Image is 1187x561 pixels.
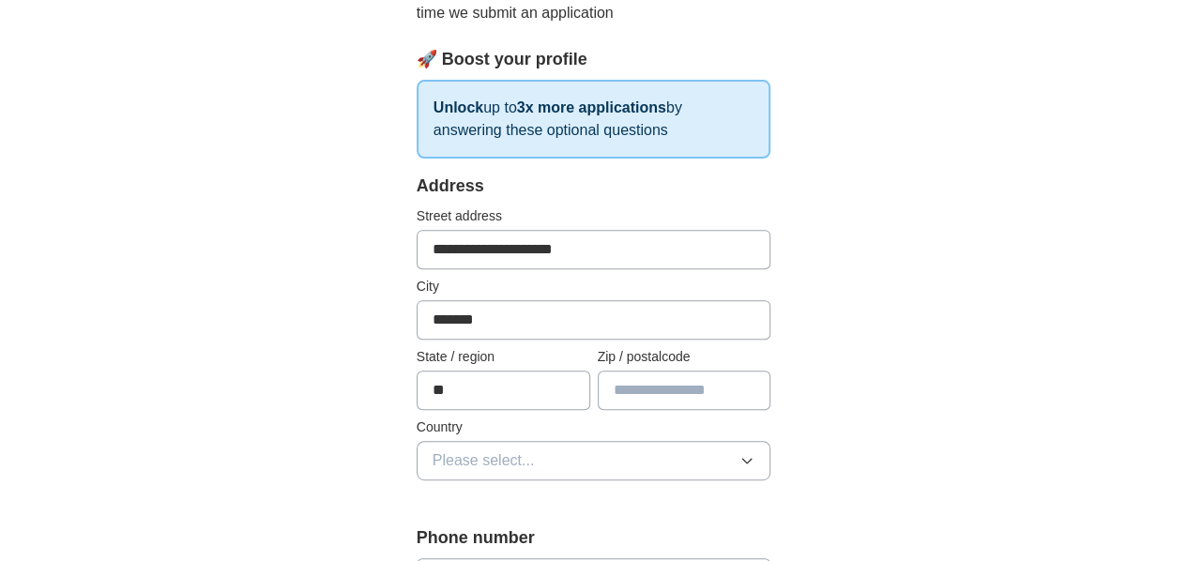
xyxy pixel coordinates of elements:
[417,277,771,296] label: City
[417,417,771,437] label: Country
[433,449,535,472] span: Please select...
[417,441,771,480] button: Please select...
[434,99,483,115] strong: Unlock
[598,347,771,367] label: Zip / postalcode
[417,206,771,226] label: Street address
[417,174,771,199] div: Address
[417,80,771,159] p: up to by answering these optional questions
[517,99,666,115] strong: 3x more applications
[417,525,771,551] label: Phone number
[417,347,590,367] label: State / region
[417,47,771,72] div: 🚀 Boost your profile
